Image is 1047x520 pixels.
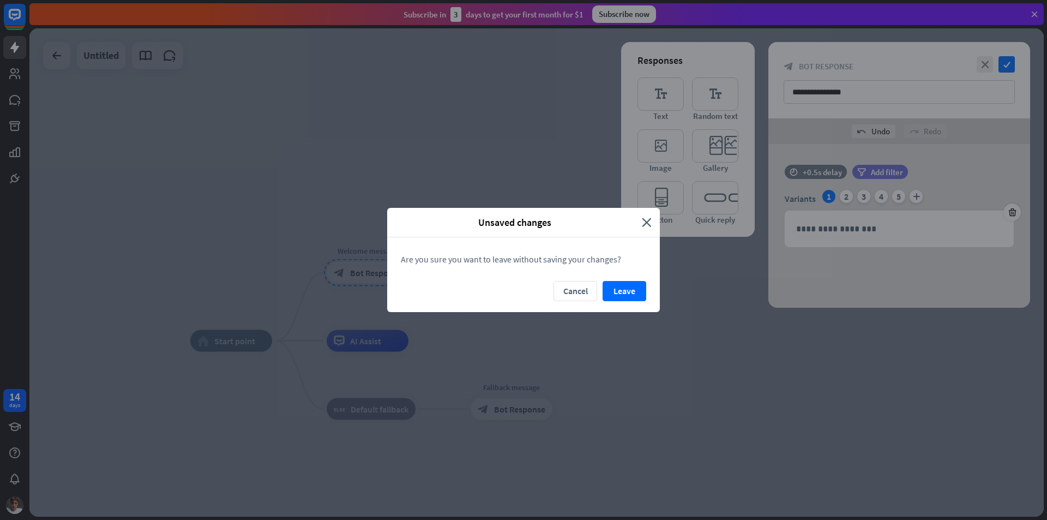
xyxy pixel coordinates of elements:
[642,216,652,229] i: close
[401,254,621,265] span: Are you sure you want to leave without saving your changes?
[9,4,41,37] button: Open LiveChat chat widget
[395,216,634,229] span: Unsaved changes
[603,281,646,301] button: Leave
[553,281,597,301] button: Cancel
